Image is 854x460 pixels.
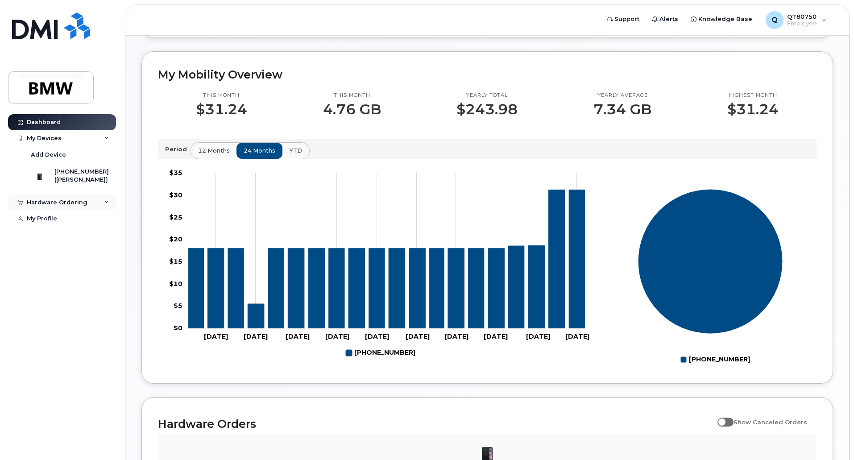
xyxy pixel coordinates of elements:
iframe: Messenger Launcher [815,421,847,453]
tspan: $20 [169,235,182,243]
input: Show Canceled Orders [717,414,725,421]
p: Yearly total [456,92,518,99]
tspan: [DATE] [484,332,508,340]
g: 864-906-8188 [346,345,415,361]
a: Knowledge Base [684,10,759,28]
tspan: $25 [169,213,182,221]
g: Chart [638,189,783,367]
p: Highest month [727,92,779,99]
p: 7.34 GB [593,101,651,117]
g: Series [638,189,783,334]
tspan: [DATE] [565,332,589,340]
tspan: $15 [169,257,182,265]
p: 4.76 GB [323,101,381,117]
span: QT80750 [787,13,817,20]
span: Knowledge Base [698,15,752,24]
p: Yearly average [593,92,651,99]
g: Legend [346,345,415,361]
tspan: $35 [169,169,182,177]
g: Legend [680,352,750,367]
div: QT80750 [759,11,833,29]
span: Show Canceled Orders [734,419,807,426]
span: Employee [787,20,817,27]
tspan: [DATE] [444,332,468,340]
tspan: [DATE] [286,332,310,340]
a: Support [601,10,646,28]
span: Q [771,15,778,25]
span: YTD [289,146,302,155]
tspan: [DATE] [526,332,550,340]
a: Alerts [646,10,684,28]
tspan: $0 [174,324,182,332]
span: 12 months [198,146,230,155]
p: Period [165,145,191,153]
p: $31.24 [727,101,779,117]
g: 864-906-8188 [188,190,585,328]
p: This month [323,92,381,99]
tspan: $30 [169,191,182,199]
g: Chart [169,169,589,361]
tspan: [DATE] [244,332,268,340]
p: This month [196,92,247,99]
p: $243.98 [456,101,518,117]
h2: Hardware Orders [158,417,713,431]
h2: My Mobility Overview [158,68,817,81]
tspan: [DATE] [325,332,349,340]
tspan: [DATE] [406,332,430,340]
span: Support [614,15,639,24]
tspan: $5 [174,302,182,310]
p: $31.24 [196,101,247,117]
tspan: [DATE] [365,332,389,340]
tspan: $10 [169,279,182,287]
span: Alerts [659,15,678,24]
tspan: [DATE] [204,332,228,340]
